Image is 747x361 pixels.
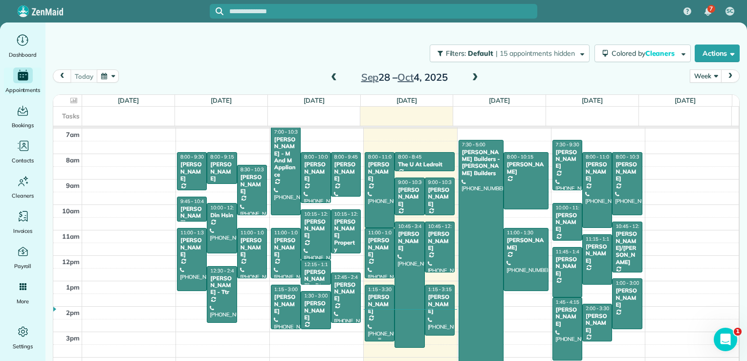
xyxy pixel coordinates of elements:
[698,1,718,23] div: 7 unread notifications
[334,281,358,302] div: [PERSON_NAME]
[586,154,612,160] span: 8:00 - 11:00
[425,45,590,62] a: Filters: Default | 15 appointments hidden
[709,5,713,13] span: 7
[241,229,267,236] span: 11:00 - 1:00
[274,136,298,178] div: [PERSON_NAME] - M And M Appliance
[210,154,234,160] span: 8:00 - 9:15
[9,50,37,60] span: Dashboard
[53,69,71,83] button: prev
[582,96,603,104] a: [DATE]
[428,293,452,315] div: [PERSON_NAME]
[304,261,330,268] span: 12:15 - 1:15
[489,96,510,104] a: [DATE]
[334,218,358,253] div: [PERSON_NAME] Property
[428,286,452,293] span: 1:15 - 3:15
[368,293,392,315] div: [PERSON_NAME]
[734,328,742,336] span: 1
[216,7,223,15] svg: Focus search
[555,212,579,233] div: [PERSON_NAME]
[585,243,609,264] div: [PERSON_NAME]
[556,141,579,148] span: 7:30 - 9:30
[368,286,392,293] span: 1:15 - 3:30
[556,204,585,211] span: 10:00 - 11:30
[304,293,328,299] span: 1:30 - 3:00
[397,230,421,251] div: [PERSON_NAME]
[612,49,678,58] span: Colored by
[4,32,42,60] a: Dashboard
[397,186,421,207] div: [PERSON_NAME]
[397,161,452,168] div: The U At Ledroit
[585,161,609,182] div: [PERSON_NAME]
[210,7,223,15] button: Focus search
[721,69,740,83] button: next
[615,287,639,308] div: [PERSON_NAME]
[555,149,579,170] div: [PERSON_NAME]
[396,96,417,104] a: [DATE]
[274,237,298,258] div: [PERSON_NAME]
[62,112,80,120] span: Tasks
[615,230,639,266] div: [PERSON_NAME]/[PERSON_NAME]
[461,149,501,177] div: [PERSON_NAME] Builders - [PERSON_NAME] Builders
[118,96,139,104] a: [DATE]
[304,300,328,321] div: [PERSON_NAME]
[4,103,42,130] a: Bookings
[70,69,97,83] button: today
[496,49,575,58] span: | 15 appointments hidden
[12,191,34,201] span: Cleaners
[368,237,392,258] div: [PERSON_NAME]
[428,186,452,207] div: [PERSON_NAME]
[304,161,328,182] div: [PERSON_NAME]
[180,205,204,248] div: [PERSON_NAME] - [PERSON_NAME]
[66,309,80,316] span: 2pm
[17,296,29,306] span: More
[615,280,639,286] span: 1:00 - 3:00
[66,334,80,342] span: 3pm
[334,274,361,280] span: 12:45 - 2:45
[368,154,395,160] span: 8:00 - 11:00
[556,299,579,305] span: 1:45 - 4:15
[507,229,533,236] span: 11:00 - 1:30
[398,223,424,229] span: 10:45 - 3:45
[343,72,465,83] h2: 28 – 4, 2025
[506,237,546,251] div: [PERSON_NAME]
[66,181,80,189] span: 9am
[586,236,612,242] span: 11:15 - 1:15
[555,306,579,327] div: [PERSON_NAME]
[304,269,328,297] div: [PERSON_NAME] - Btn Systems
[594,45,691,62] button: Colored byCleaners
[428,223,458,229] span: 10:45 - 12:45
[304,211,333,217] span: 10:15 - 12:15
[368,229,395,236] span: 11:00 - 1:00
[62,232,80,240] span: 11am
[555,256,579,277] div: [PERSON_NAME]
[210,161,234,182] div: [PERSON_NAME]
[586,305,609,312] span: 2:00 - 3:30
[615,223,645,229] span: 10:45 - 12:45
[13,341,33,351] span: Settings
[13,226,33,236] span: Invoices
[398,154,421,160] span: 8:00 - 8:45
[361,71,379,83] span: Sep
[241,166,267,173] span: 8:30 - 10:30
[62,207,80,215] span: 10am
[180,161,204,182] div: [PERSON_NAME]
[585,313,609,334] div: [PERSON_NAME]
[4,138,42,165] a: Contacts
[4,208,42,236] a: Invoices
[12,120,34,130] span: Bookings
[240,174,264,195] div: [PERSON_NAME]
[695,45,740,62] button: Actions
[398,179,424,185] span: 9:00 - 10:30
[430,45,590,62] button: Filters: Default | 15 appointments hidden
[180,237,204,258] div: [PERSON_NAME]
[428,230,452,251] div: [PERSON_NAME]
[675,96,696,104] a: [DATE]
[397,71,414,83] span: Oct
[506,161,546,175] div: [PERSON_NAME]
[304,96,325,104] a: [DATE]
[66,283,80,291] span: 1pm
[62,258,80,266] span: 12pm
[12,156,34,165] span: Contacts
[462,141,485,148] span: 7:30 - 5:00
[210,204,240,211] span: 10:00 - 12:00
